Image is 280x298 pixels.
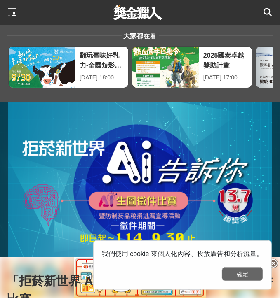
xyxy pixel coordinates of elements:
span: 大家都在看 [122,33,159,40]
img: Cover Image [8,102,272,265]
div: [DATE] 17:00 [203,73,248,82]
div: [DATE] 18:00 [80,73,124,82]
div: 2025國泰卓越獎助計畫 [203,51,248,69]
img: b8fb364a-1126-4c00-bbce-b582c67468b3.png [74,257,206,298]
span: 我們使用 cookie 來個人化內容、投放廣告和分析流量。 [102,250,263,257]
a: 2025國泰卓越獎助計畫[DATE] 17:00 [132,46,252,88]
div: 翻玩臺味好乳力-全國短影音創意大募集 [80,51,124,69]
button: 確定 [222,267,263,281]
a: 翻玩臺味好乳力-全國短影音創意大募集[DATE] 18:00 [8,46,129,88]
